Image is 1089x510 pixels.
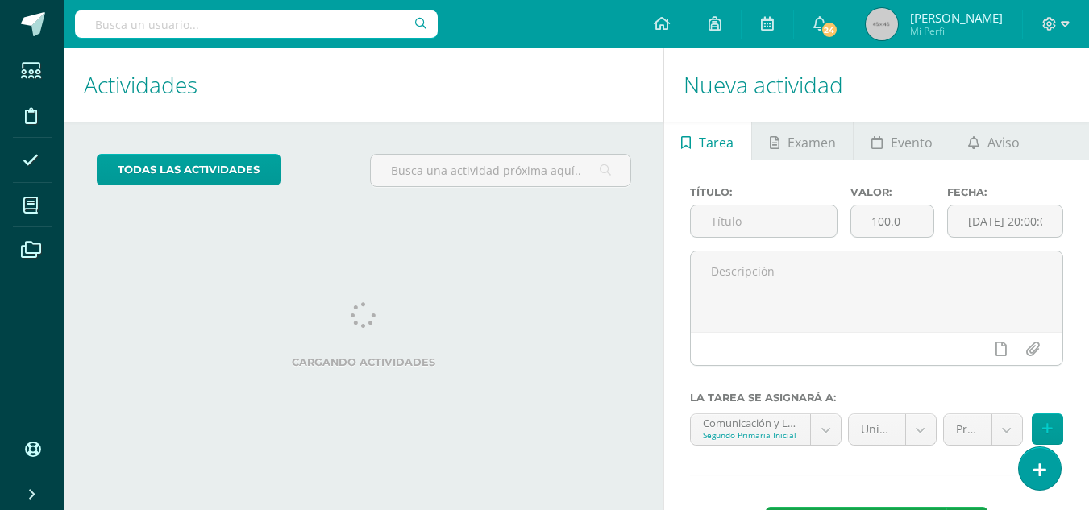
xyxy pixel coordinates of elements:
[684,48,1070,122] h1: Nueva actividad
[690,392,1063,404] label: La tarea se asignará a:
[956,414,979,445] span: Prueba de Logro (40.0%)
[97,154,281,185] a: todas las Actividades
[84,48,644,122] h1: Actividades
[752,122,853,160] a: Examen
[947,186,1063,198] label: Fecha:
[664,122,751,160] a: Tarea
[987,123,1020,162] span: Aviso
[691,414,841,445] a: Comunicación y Lenguaje L.1 'B'Segundo Primaria Inicial
[854,122,950,160] a: Evento
[371,155,630,186] input: Busca una actividad próxima aquí...
[703,414,798,429] div: Comunicación y Lenguaje L.1 'B'
[849,414,936,445] a: Unidad 3
[699,123,734,162] span: Tarea
[891,123,933,162] span: Evento
[75,10,438,38] input: Busca un usuario...
[910,24,1003,38] span: Mi Perfil
[850,186,934,198] label: Valor:
[948,205,1062,237] input: Fecha de entrega
[703,429,798,441] div: Segundo Primaria Inicial
[944,414,1022,445] a: Prueba de Logro (40.0%)
[950,122,1037,160] a: Aviso
[691,205,838,237] input: Título
[690,186,838,198] label: Título:
[861,414,893,445] span: Unidad 3
[97,356,631,368] label: Cargando actividades
[910,10,1003,26] span: [PERSON_NAME]
[788,123,836,162] span: Examen
[866,8,898,40] img: 45x45
[851,205,933,237] input: Puntos máximos
[820,21,838,39] span: 24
